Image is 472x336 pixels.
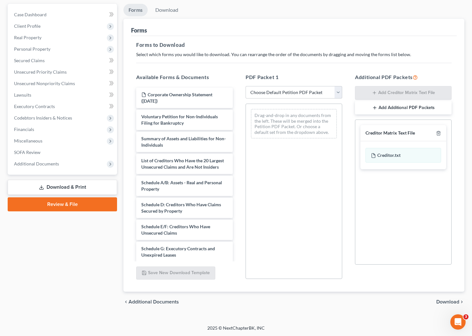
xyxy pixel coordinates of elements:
a: Unsecured Nonpriority Claims [9,78,117,89]
span: Financials [14,127,34,132]
a: Download [150,4,183,16]
button: Add Creditor Matrix Text File [355,86,452,100]
span: 3 [463,314,468,319]
iframe: Intercom live chat [450,314,466,330]
a: Case Dashboard [9,9,117,20]
a: Secured Claims [9,55,117,66]
a: Forms [123,4,148,16]
span: Additional Documents [129,299,179,304]
h5: PDF Packet 1 [246,73,342,81]
button: Save New Download Template [136,267,215,280]
span: Secured Claims [14,58,45,63]
span: Additional Documents [14,161,59,166]
div: Drag-and-drop in any documents from the left. These will be merged into the Petition PDF Packet. ... [251,109,337,138]
button: Download chevron_right [436,299,464,304]
a: Unsecured Priority Claims [9,66,117,78]
span: Summary of Assets and Liabilities for Non-Individuals [141,136,226,148]
span: Codebtors Insiders & Notices [14,115,72,121]
span: Corporate Ownership Statement ([DATE]) [141,92,212,104]
h5: Forms to Download [136,41,452,49]
a: Executory Contracts [9,101,117,112]
a: Review & File [8,197,117,211]
h5: Additional PDF Packets [355,73,452,81]
span: Executory Contracts [14,104,55,109]
span: Schedule G: Executory Contracts and Unexpired Leases [141,246,215,258]
span: Schedule D: Creditors Who Have Claims Secured by Property [141,202,221,214]
a: SOFA Review [9,147,117,158]
div: Creditor Matrix Text File [365,130,415,136]
span: Miscellaneous [14,138,42,143]
span: Lawsuits [14,92,31,98]
span: Case Dashboard [14,12,47,17]
span: List of Creditors Who Have the 20 Largest Unsecured Claims and Are Not Insiders [141,158,224,170]
span: Personal Property [14,46,50,52]
div: Forms [131,26,147,34]
p: Select which forms you would like to download. You can rearrange the order of the documents by dr... [136,51,452,58]
i: chevron_left [123,299,129,304]
button: Add Additional PDF Packets [355,101,452,114]
a: Download & Print [8,180,117,195]
span: SOFA Review [14,150,41,155]
span: Unsecured Nonpriority Claims [14,81,75,86]
i: chevron_right [459,299,464,304]
span: Voluntary Petition for Non-Individuals Filing for Bankruptcy [141,114,218,126]
span: Schedule E/F: Creditors Who Have Unsecured Claims [141,224,210,236]
span: Unsecured Priority Claims [14,69,67,75]
a: chevron_left Additional Documents [123,299,179,304]
span: Download [436,299,459,304]
span: Client Profile [14,23,41,29]
a: Lawsuits [9,89,117,101]
span: Real Property [14,35,41,40]
h5: Available Forms & Documents [136,73,233,81]
span: Schedule A/B: Assets - Real and Personal Property [141,180,222,192]
div: Creditor.txt [365,148,441,163]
